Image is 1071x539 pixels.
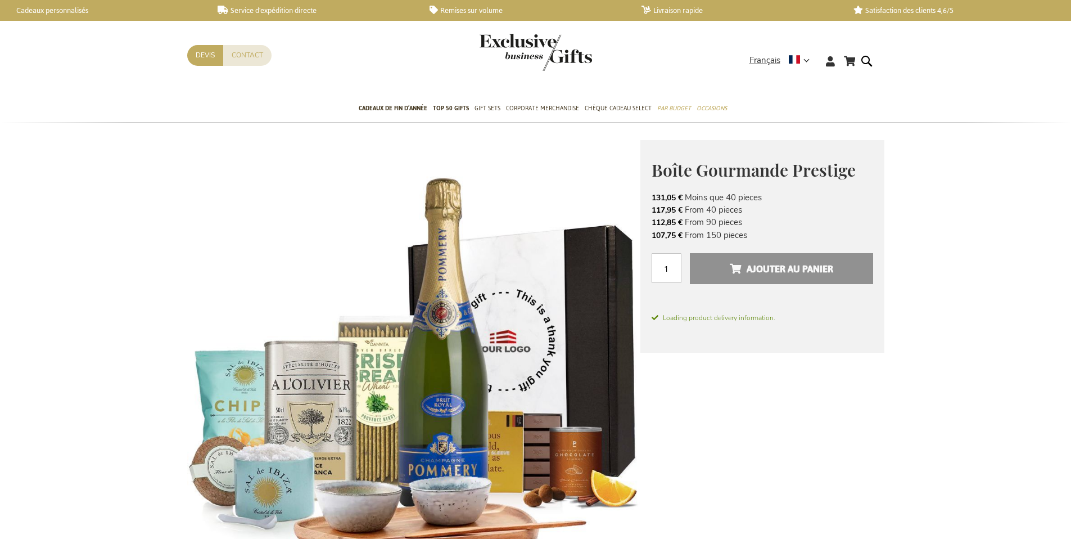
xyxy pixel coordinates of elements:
[657,102,691,114] span: Par budget
[480,34,592,71] img: Exclusive Business gifts logo
[506,95,579,123] a: Corporate Merchandise
[652,191,873,204] li: Moins que 40 pieces
[6,6,200,15] a: Cadeaux personnalisés
[359,95,427,123] a: Cadeaux de fin d’année
[749,54,780,67] span: Français
[652,192,683,203] span: 131,05 €
[652,205,683,215] span: 117,95 €
[480,34,536,71] a: store logo
[652,217,683,228] span: 112,85 €
[652,204,873,216] li: From 40 pieces
[652,313,873,323] span: Loading product delivery information.
[218,6,412,15] a: Service d'expédition directe
[641,6,835,15] a: Livraison rapide
[652,216,873,228] li: From 90 pieces
[652,159,856,181] span: Boîte Gourmande Prestige
[657,95,691,123] a: Par budget
[223,45,272,66] a: Contact
[652,230,683,241] span: 107,75 €
[475,102,500,114] span: Gift Sets
[475,95,500,123] a: Gift Sets
[359,102,427,114] span: Cadeaux de fin d’année
[433,95,469,123] a: TOP 50 Gifts
[433,102,469,114] span: TOP 50 Gifts
[430,6,623,15] a: Remises sur volume
[697,102,727,114] span: Occasions
[697,95,727,123] a: Occasions
[585,102,652,114] span: Chèque Cadeau Select
[187,45,223,66] a: Devis
[652,229,873,241] li: From 150 pieces
[652,253,681,283] input: Qté
[506,102,579,114] span: Corporate Merchandise
[585,95,652,123] a: Chèque Cadeau Select
[853,6,1047,15] a: Satisfaction des clients 4,6/5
